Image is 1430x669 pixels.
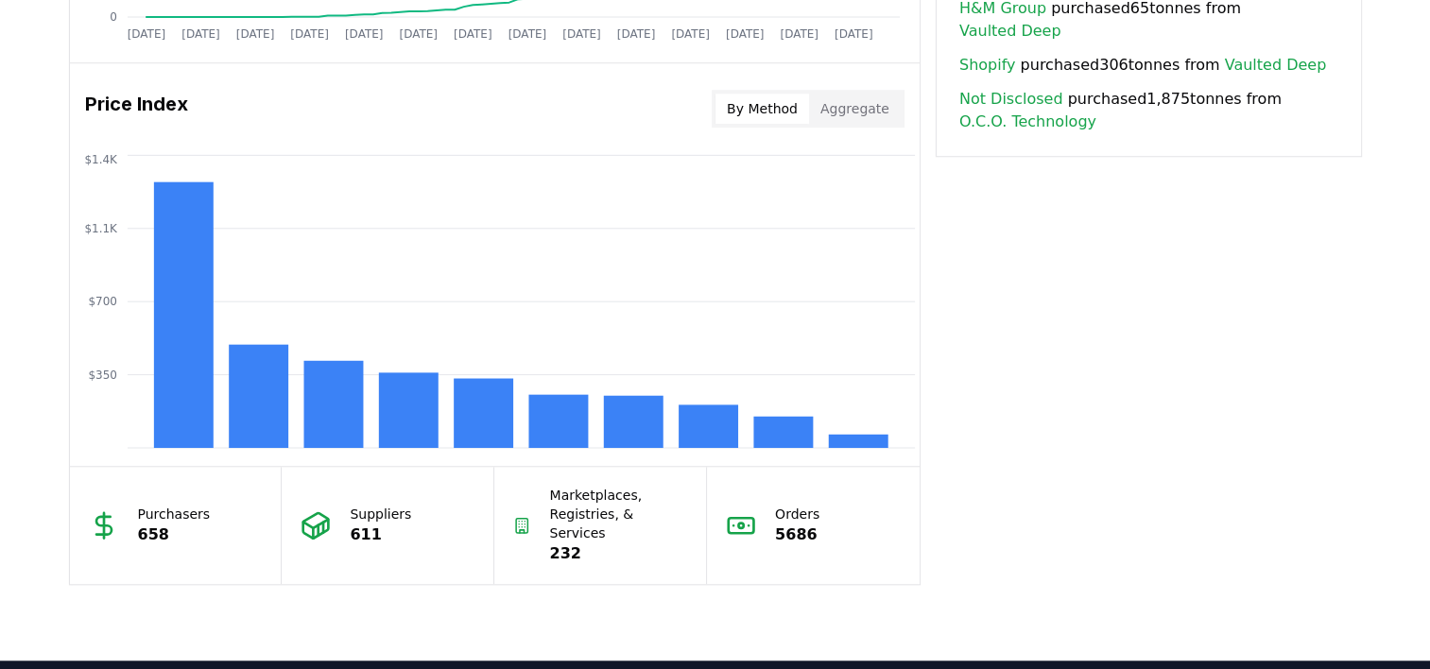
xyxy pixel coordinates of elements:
tspan: [DATE] [181,27,220,41]
a: Shopify [959,54,1016,77]
tspan: $350 [88,369,117,382]
a: O.C.O. Technology [959,111,1096,133]
tspan: [DATE] [726,27,765,41]
p: Suppliers [350,505,411,523]
span: purchased 306 tonnes from [959,54,1326,77]
span: purchased 1,875 tonnes from [959,88,1338,133]
tspan: [DATE] [508,27,546,41]
p: 658 [138,523,211,546]
tspan: $700 [88,295,117,308]
p: 5686 [775,523,819,546]
p: 611 [350,523,411,546]
p: 232 [550,542,688,565]
tspan: [DATE] [616,27,655,41]
tspan: [DATE] [127,27,165,41]
a: Not Disclosed [959,88,1063,111]
tspan: $1.4K [84,152,118,165]
tspan: [DATE] [399,27,438,41]
p: Marketplaces, Registries, & Services [550,486,688,542]
tspan: [DATE] [562,27,601,41]
tspan: [DATE] [780,27,818,41]
tspan: 0 [110,10,117,24]
tspan: $1.1K [84,222,118,235]
h3: Price Index [85,90,188,128]
a: Vaulted Deep [1225,54,1327,77]
tspan: [DATE] [235,27,274,41]
p: Purchasers [138,505,211,523]
tspan: [DATE] [290,27,329,41]
a: Vaulted Deep [959,20,1061,43]
button: Aggregate [809,94,901,124]
tspan: [DATE] [345,27,384,41]
tspan: [DATE] [671,27,710,41]
button: By Method [715,94,809,124]
p: Orders [775,505,819,523]
tspan: [DATE] [454,27,492,41]
tspan: [DATE] [835,27,873,41]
